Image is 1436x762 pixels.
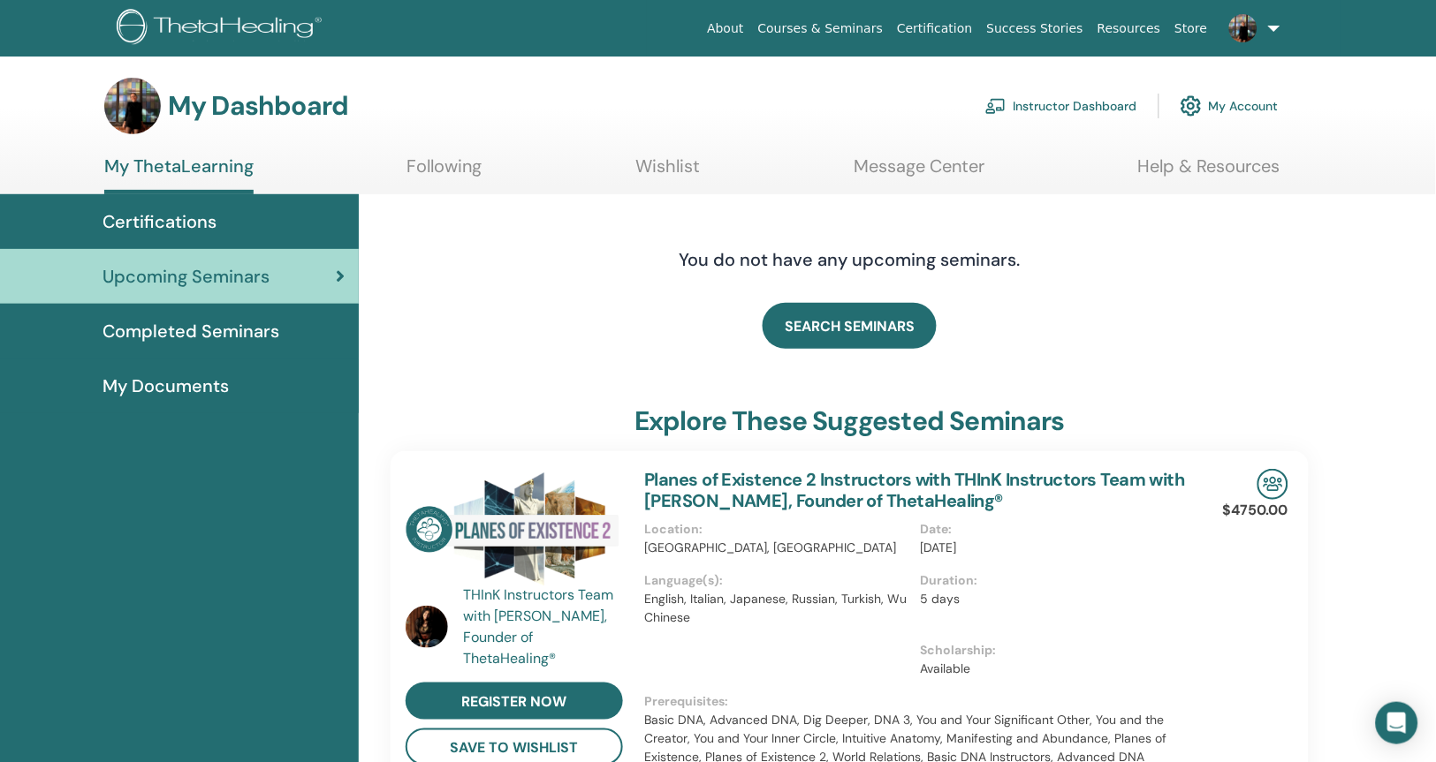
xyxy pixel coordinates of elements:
span: SEARCH SEMINARS [785,317,915,336]
span: Upcoming Seminars [103,263,270,290]
img: logo.png [117,9,328,49]
a: SEARCH SEMINARS [763,303,937,349]
a: My Account [1181,87,1279,125]
a: Following [407,155,482,190]
h3: explore these suggested seminars [634,405,1065,437]
a: Planes of Existence 2 Instructors with THInK Instructors Team with [PERSON_NAME], Founder of Thet... [644,468,1185,512]
p: Available [921,660,1186,678]
p: Date : [921,520,1186,539]
span: My Documents [103,373,229,399]
p: Scholarship : [921,641,1186,660]
span: Certifications [103,208,217,235]
a: Wishlist [636,155,701,190]
div: Open Intercom Messenger [1376,702,1418,744]
a: Courses & Seminars [751,12,891,45]
a: Certification [890,12,979,45]
a: THInK Instructors Team with [PERSON_NAME], Founder of ThetaHealing® [464,585,627,669]
p: $4750.00 [1223,500,1288,521]
a: Success Stories [980,12,1090,45]
p: [GEOGRAPHIC_DATA], [GEOGRAPHIC_DATA] [644,539,909,557]
p: Prerequisites : [644,692,1197,711]
span: Completed Seminars [103,318,279,344]
h4: You do not have any upcoming seminars. [572,249,1128,270]
p: [DATE] [921,539,1186,557]
a: Store [1168,12,1215,45]
img: Planes of Existence 2 Instructors [406,469,623,590]
a: register now [406,683,623,720]
img: In-Person Seminar [1257,469,1288,500]
span: register now [462,692,567,711]
img: chalkboard-teacher.svg [985,98,1007,114]
img: cog.svg [1181,91,1202,121]
p: Duration : [921,571,1186,590]
a: Resources [1090,12,1168,45]
img: default.jpg [1229,14,1257,42]
a: Message Center [854,155,984,190]
h3: My Dashboard [168,90,348,122]
a: About [700,12,750,45]
a: Help & Resources [1138,155,1280,190]
a: My ThetaLearning [104,155,254,194]
p: 5 days [921,590,1186,608]
img: default.jpg [406,606,448,648]
img: default.jpg [104,78,161,134]
p: Language(s) : [644,571,909,590]
a: Instructor Dashboard [985,87,1137,125]
p: Location : [644,520,909,539]
p: English, Italian, Japanese, Russian, Turkish, Wu Chinese [644,590,909,627]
